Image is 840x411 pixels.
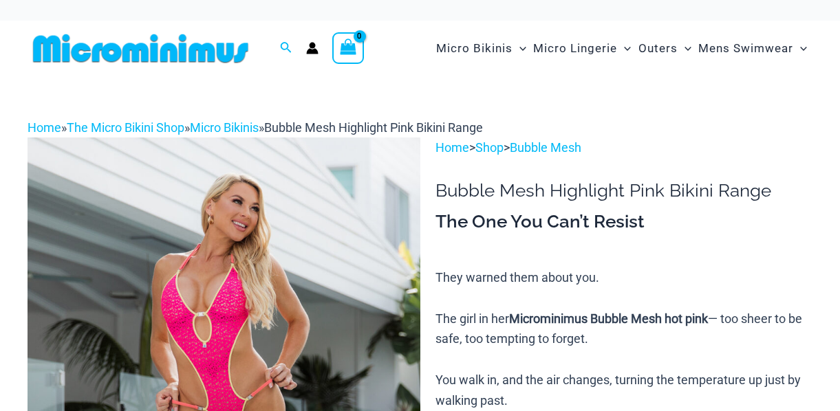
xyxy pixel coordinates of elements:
nav: Site Navigation [431,25,812,71]
img: MM SHOP LOGO FLAT [28,33,254,64]
span: Menu Toggle [678,31,691,66]
span: Outers [638,31,678,66]
a: Shop [475,140,504,155]
a: Search icon link [280,40,292,57]
p: > > [435,137,812,158]
a: OutersMenu ToggleMenu Toggle [635,27,695,69]
span: » » » [28,120,483,135]
h1: Bubble Mesh Highlight Pink Bikini Range [435,180,812,201]
span: Menu Toggle [513,31,526,66]
a: The Micro Bikini Shop [67,120,184,135]
a: Account icon link [306,42,319,54]
a: Bubble Mesh [510,140,581,155]
a: View Shopping Cart, empty [332,32,364,64]
a: Home [435,140,469,155]
span: Micro Lingerie [533,31,617,66]
a: Micro Bikinis [190,120,259,135]
a: Micro LingerieMenu ToggleMenu Toggle [530,27,634,69]
span: Bubble Mesh Highlight Pink Bikini Range [264,120,483,135]
h3: The One You Can’t Resist [435,210,812,234]
b: Microminimus Bubble Mesh hot pink [509,311,708,326]
span: Menu Toggle [793,31,807,66]
a: Home [28,120,61,135]
span: Micro Bikinis [436,31,513,66]
a: Mens SwimwearMenu ToggleMenu Toggle [695,27,810,69]
span: Menu Toggle [617,31,631,66]
a: Micro BikinisMenu ToggleMenu Toggle [433,27,530,69]
span: Mens Swimwear [698,31,793,66]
